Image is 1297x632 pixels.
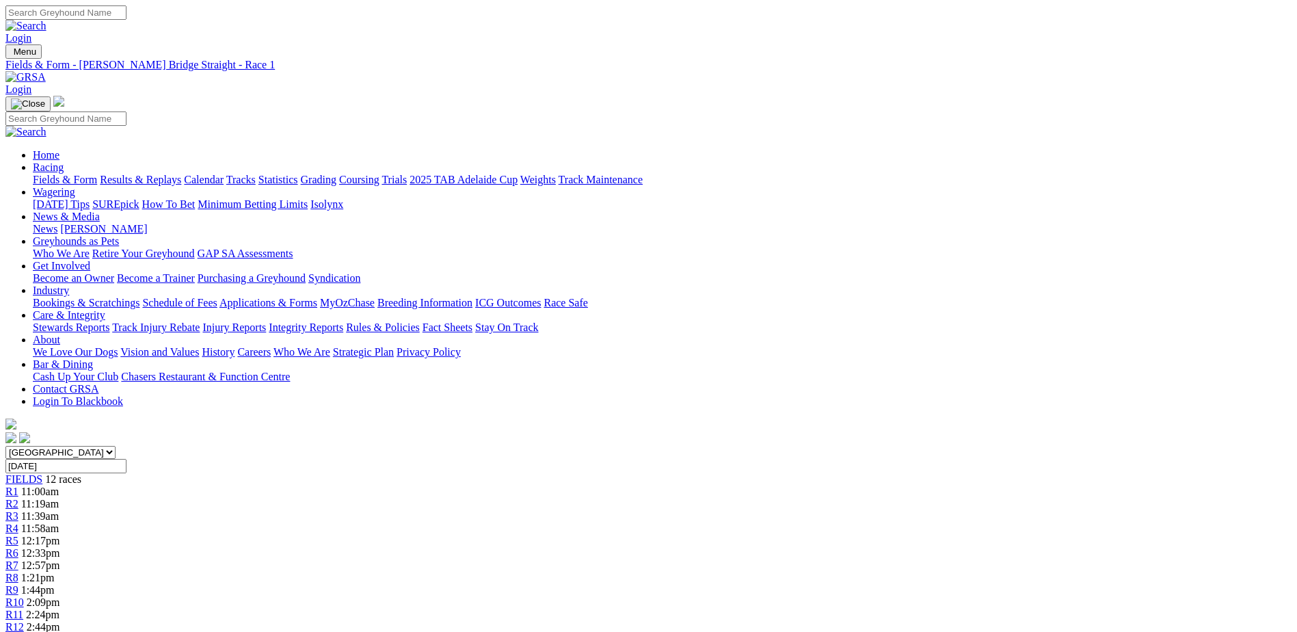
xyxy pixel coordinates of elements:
a: R4 [5,523,18,534]
span: 12 races [45,473,81,485]
span: 11:19am [21,498,59,510]
a: Stay On Track [475,321,538,333]
a: FIELDS [5,473,42,485]
span: 2:24pm [26,609,59,620]
a: MyOzChase [320,297,375,308]
a: Racing [33,161,64,173]
input: Select date [5,459,126,473]
div: Industry [33,297,1292,309]
a: Login To Blackbook [33,395,123,407]
a: Vision and Values [120,346,199,358]
a: R7 [5,559,18,571]
span: R9 [5,584,18,596]
a: GAP SA Assessments [198,248,293,259]
a: Get Involved [33,260,90,272]
a: Calendar [184,174,224,185]
a: Fields & Form [33,174,97,185]
a: Weights [520,174,556,185]
a: News [33,223,57,235]
a: Bookings & Scratchings [33,297,139,308]
span: R2 [5,498,18,510]
a: Trials [382,174,407,185]
img: logo-grsa-white.png [53,96,64,107]
a: Home [33,149,59,161]
a: Strategic Plan [333,346,394,358]
a: R3 [5,510,18,522]
a: Who We Are [273,346,330,358]
a: R6 [5,547,18,559]
a: R5 [5,535,18,547]
div: Greyhounds as Pets [33,248,1292,260]
span: 12:17pm [21,535,60,547]
span: R10 [5,596,24,608]
button: Toggle navigation [5,44,42,59]
a: Wagering [33,186,75,198]
a: Cash Up Your Club [33,371,118,382]
a: Race Safe [544,297,587,308]
a: Results & Replays [100,174,181,185]
div: News & Media [33,223,1292,235]
button: Toggle navigation [5,96,51,111]
a: Injury Reports [202,321,266,333]
a: Purchasing a Greyhound [198,272,306,284]
a: Fields & Form - [PERSON_NAME] Bridge Straight - Race 1 [5,59,1292,71]
img: Search [5,20,46,32]
a: Rules & Policies [346,321,420,333]
a: About [33,334,60,345]
a: [PERSON_NAME] [60,223,147,235]
div: Wagering [33,198,1292,211]
a: R8 [5,572,18,583]
a: Coursing [339,174,379,185]
a: Breeding Information [377,297,472,308]
a: 2025 TAB Adelaide Cup [410,174,518,185]
a: Login [5,32,31,44]
img: twitter.svg [19,432,30,443]
a: Integrity Reports [269,321,343,333]
span: 11:00am [21,486,59,497]
img: GRSA [5,71,46,83]
a: Become a Trainer [117,272,195,284]
span: 1:21pm [21,572,55,583]
span: 12:33pm [21,547,60,559]
a: We Love Our Dogs [33,346,118,358]
span: 2:09pm [27,596,60,608]
a: Fact Sheets [423,321,472,333]
div: Care & Integrity [33,321,1292,334]
a: Careers [237,346,271,358]
a: Greyhounds as Pets [33,235,119,247]
a: Track Maintenance [559,174,643,185]
a: SUREpick [92,198,139,210]
img: Search [5,126,46,138]
a: Grading [301,174,336,185]
a: Tracks [226,174,256,185]
a: Applications & Forms [219,297,317,308]
div: Bar & Dining [33,371,1292,383]
a: Who We Are [33,248,90,259]
a: Statistics [258,174,298,185]
a: Bar & Dining [33,358,93,370]
span: 12:57pm [21,559,60,571]
input: Search [5,5,126,20]
div: About [33,346,1292,358]
a: Industry [33,285,69,296]
a: Care & Integrity [33,309,105,321]
img: facebook.svg [5,432,16,443]
a: How To Bet [142,198,196,210]
a: Login [5,83,31,95]
div: Racing [33,174,1292,186]
a: Stewards Reports [33,321,109,333]
a: ICG Outcomes [475,297,541,308]
span: 11:58am [21,523,59,534]
a: R11 [5,609,23,620]
a: Isolynx [310,198,343,210]
span: Menu [14,47,36,57]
